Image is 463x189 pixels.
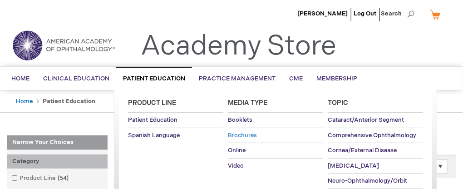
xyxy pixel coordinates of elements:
a: Academy Store [141,30,336,63]
span: Membership [316,75,357,82]
a: Home [16,98,33,105]
span: Cornea/External Disease [328,147,397,154]
span: Booklets [228,116,252,124]
span: Product Line [128,99,176,107]
span: Neuro-Ophthalmology/Orbit [328,177,407,184]
a: Log Out [354,10,376,17]
span: [MEDICAL_DATA] [328,162,379,169]
span: Cataract/Anterior Segment [328,116,404,124]
span: Comprehensive Ophthalmology [328,132,416,139]
strong: Narrow Your Choices [7,135,108,150]
span: Patient Education [128,116,177,124]
a: [PERSON_NAME] [297,10,348,17]
span: Spanish Language [128,132,180,139]
span: Online [228,147,246,154]
strong: Patient Education [43,98,95,105]
span: Media Type [228,99,267,107]
span: CME [289,75,303,82]
span: Video [228,162,244,169]
span: Topic [328,99,348,107]
span: 54 [55,174,71,182]
a: Product Line54 [9,174,72,183]
span: Home [11,75,30,82]
span: Brochures [228,132,257,139]
span: Search [381,5,415,23]
div: Category [7,154,108,169]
